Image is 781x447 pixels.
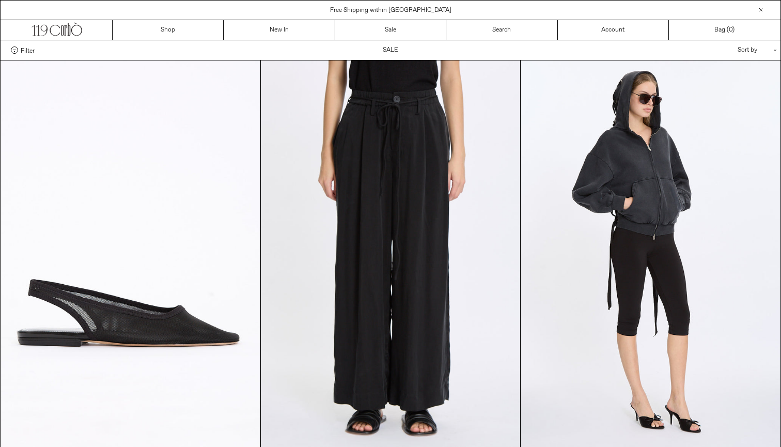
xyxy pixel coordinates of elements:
[729,26,732,34] span: 0
[224,20,335,40] a: New In
[446,20,557,40] a: Search
[669,20,780,40] a: Bag ()
[677,40,770,60] div: Sort by
[330,6,451,14] a: Free Shipping within [GEOGRAPHIC_DATA]
[113,20,224,40] a: Shop
[335,20,446,40] a: Sale
[729,25,735,35] span: )
[21,47,35,54] span: Filter
[558,20,669,40] a: Account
